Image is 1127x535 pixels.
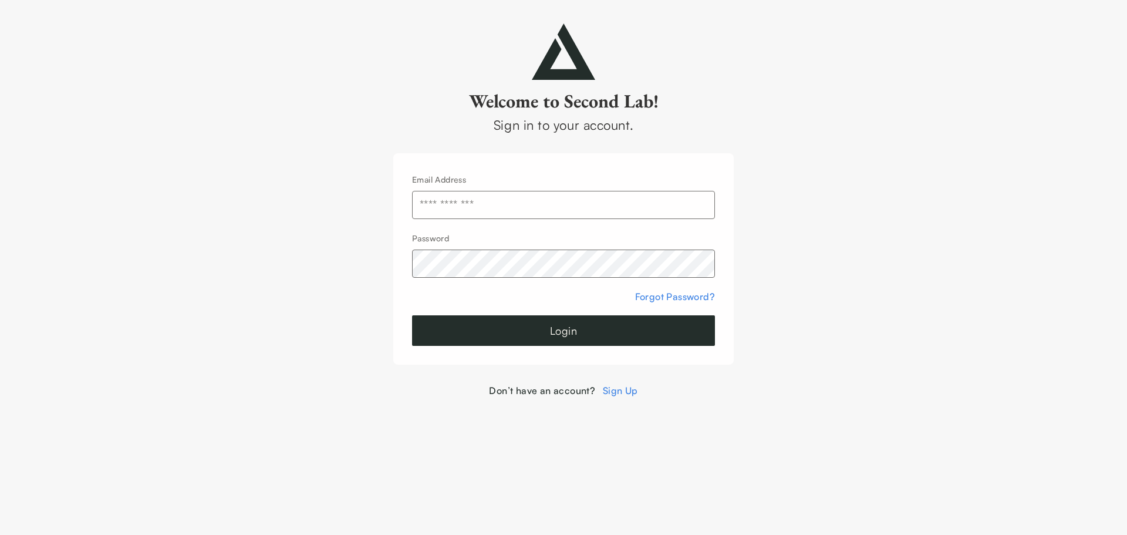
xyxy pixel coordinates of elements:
[393,89,734,113] h2: Welcome to Second Lab!
[635,291,715,302] a: Forgot Password?
[393,383,734,398] div: Don’t have an account?
[603,385,638,396] a: Sign Up
[412,174,466,184] label: Email Address
[412,233,449,243] label: Password
[393,115,734,134] div: Sign in to your account.
[532,23,595,80] img: secondlab-logo
[412,315,715,346] button: Login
